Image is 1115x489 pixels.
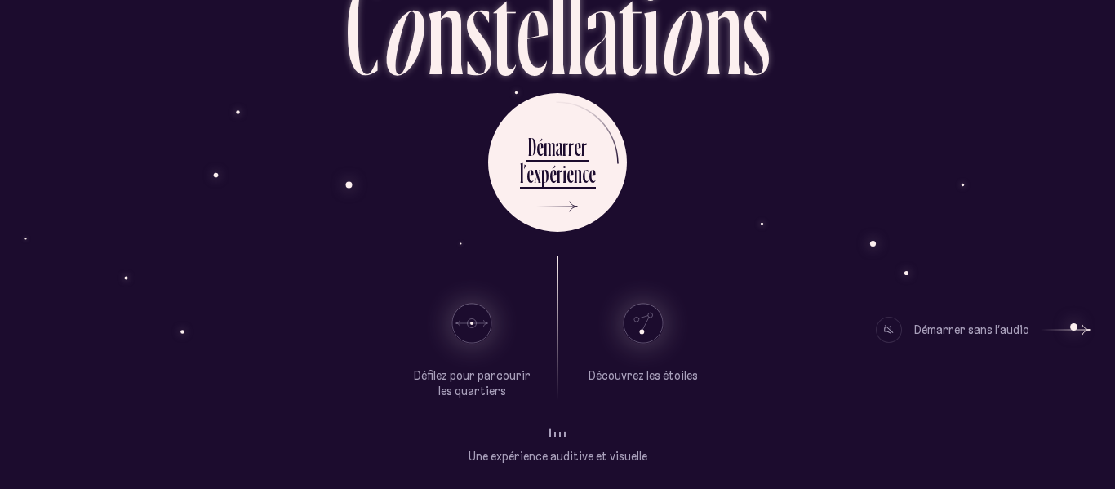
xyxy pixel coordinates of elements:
[520,158,523,189] div: l
[541,158,549,189] div: p
[562,158,566,189] div: i
[589,368,698,385] p: Découvrez les étoiles
[568,131,574,162] div: r
[557,158,562,189] div: r
[534,158,541,189] div: x
[549,158,557,189] div: é
[581,131,587,162] div: r
[523,158,526,189] div: ’
[528,131,536,162] div: D
[562,131,568,162] div: r
[582,158,589,189] div: c
[566,158,574,189] div: e
[469,449,647,465] p: Une expérience auditive et visuelle
[589,158,596,189] div: e
[574,158,582,189] div: n
[914,317,1029,343] div: Démarrer sans l’audio
[544,131,555,162] div: m
[411,368,533,400] p: Défilez pour parcourir les quartiers
[555,131,562,162] div: a
[536,131,544,162] div: é
[876,317,1091,343] button: Démarrer sans l’audio
[574,131,581,162] div: e
[488,93,627,232] button: Démarrerl’expérience
[526,158,534,189] div: e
